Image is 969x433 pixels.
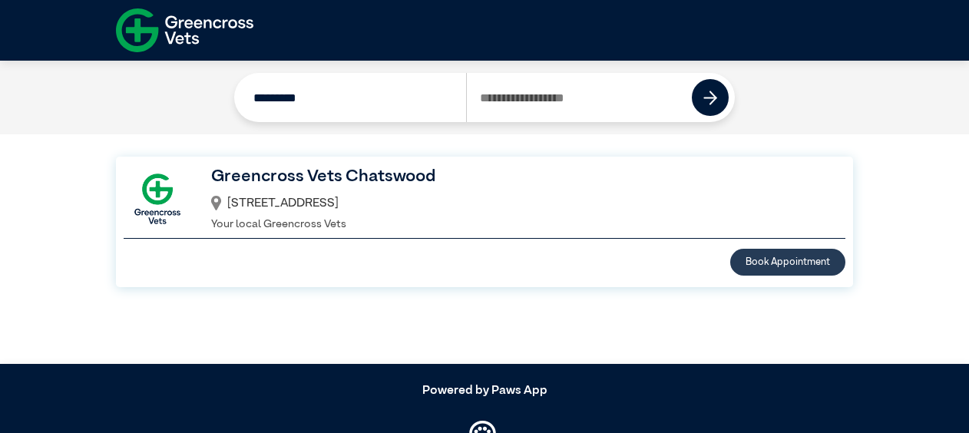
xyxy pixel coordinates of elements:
img: icon-right [703,91,718,105]
h5: Powered by Paws App [116,384,853,398]
div: [STREET_ADDRESS] [211,190,826,216]
img: f-logo [116,4,253,57]
h3: Greencross Vets Chatswood [211,164,826,190]
input: Search by Postcode [466,73,693,122]
img: GX-Square.png [124,165,191,233]
input: Search by Clinic Name [240,73,466,122]
button: Book Appointment [730,249,845,276]
p: Your local Greencross Vets [211,216,826,233]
